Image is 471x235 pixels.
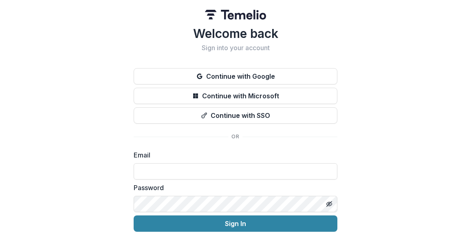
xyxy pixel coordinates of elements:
h2: Sign into your account [134,44,337,52]
button: Continue with Microsoft [134,88,337,104]
button: Continue with SSO [134,107,337,124]
button: Continue with Google [134,68,337,84]
img: Temelio [205,10,266,20]
button: Toggle password visibility [323,197,336,211]
label: Email [134,150,332,160]
label: Password [134,183,332,193]
h1: Welcome back [134,26,337,41]
button: Sign In [134,215,337,232]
